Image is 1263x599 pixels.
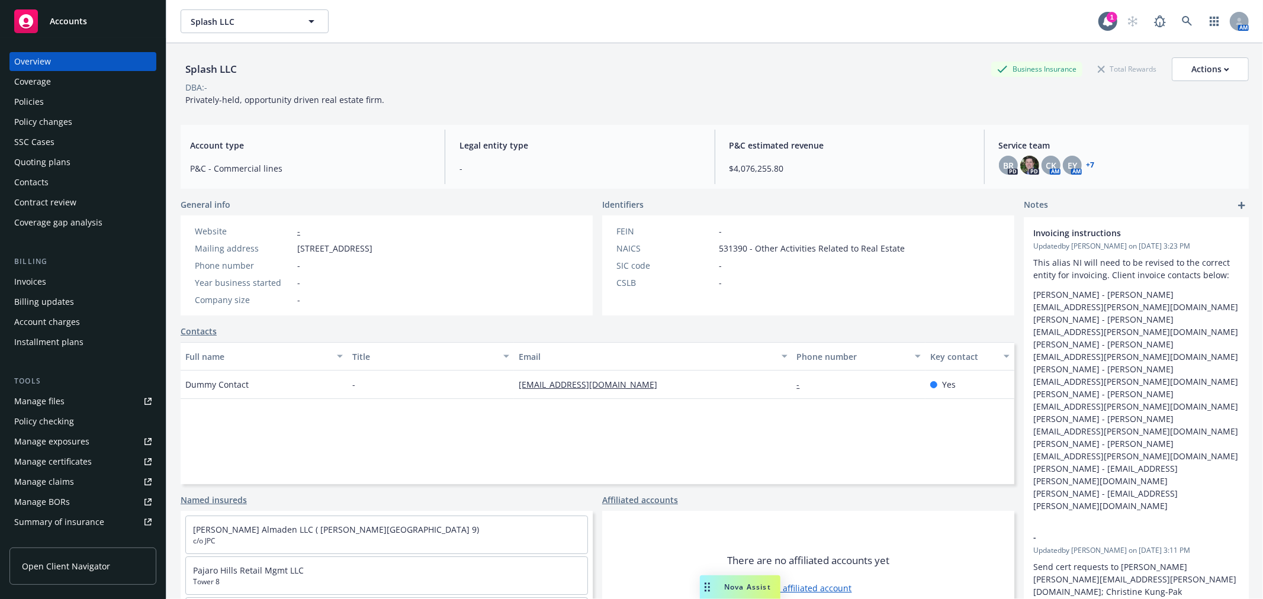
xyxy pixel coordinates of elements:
[181,494,247,506] a: Named insureds
[519,350,774,363] div: Email
[193,565,304,576] a: Pajaro Hills Retail Mgmt LLC
[9,256,156,268] div: Billing
[14,153,70,172] div: Quoting plans
[999,139,1239,152] span: Service team
[195,259,293,272] div: Phone number
[9,272,156,291] a: Invoices
[765,582,852,594] a: Add affiliated account
[14,392,65,411] div: Manage files
[14,452,92,471] div: Manage certificates
[14,173,49,192] div: Contacts
[1003,159,1014,172] span: BR
[190,139,430,152] span: Account type
[352,378,355,391] span: -
[185,81,207,94] div: DBA: -
[700,575,715,599] div: Drag to move
[191,15,293,28] span: Splash LLC
[9,492,156,511] a: Manage BORs
[14,472,74,491] div: Manage claims
[9,133,156,152] a: SSC Cases
[1068,159,1077,172] span: EY
[1087,162,1095,169] a: +7
[14,313,80,331] div: Account charges
[9,52,156,71] a: Overview
[9,292,156,311] a: Billing updates
[14,52,51,71] div: Overview
[297,294,300,306] span: -
[9,412,156,431] a: Policy checking
[9,5,156,38] a: Accounts
[185,94,384,105] span: Privately-held, opportunity driven real estate firm.
[348,342,515,371] button: Title
[14,133,54,152] div: SSC Cases
[14,292,74,311] div: Billing updates
[616,242,714,255] div: NAICS
[9,92,156,111] a: Policies
[185,350,330,363] div: Full name
[9,472,156,491] a: Manage claims
[9,213,156,232] a: Coverage gap analysis
[1121,9,1145,33] a: Start snowing
[719,259,722,272] span: -
[193,524,479,535] a: [PERSON_NAME] Almaden LLC ( [PERSON_NAME][GEOGRAPHIC_DATA] 9)
[1203,9,1226,33] a: Switch app
[1020,156,1039,175] img: photo
[195,276,293,289] div: Year business started
[1033,241,1239,252] span: Updated by [PERSON_NAME] on [DATE] 3:23 PM
[1092,62,1162,76] div: Total Rewards
[9,333,156,352] a: Installment plans
[991,62,1082,76] div: Business Insurance
[942,378,956,391] span: Yes
[602,198,644,211] span: Identifiers
[297,276,300,289] span: -
[14,112,72,131] div: Policy changes
[297,259,300,272] span: -
[459,139,700,152] span: Legal entity type
[1024,198,1048,212] span: Notes
[9,193,156,212] a: Contract review
[193,536,580,546] span: c/o JPC
[1024,217,1249,521] div: Invoicing instructionsUpdatedby [PERSON_NAME] on [DATE] 3:23 PMThis alias NI will need to be revi...
[1033,531,1209,543] span: -
[459,162,700,175] span: -
[297,242,372,255] span: [STREET_ADDRESS]
[14,412,74,431] div: Policy checking
[9,173,156,192] a: Contacts
[616,225,714,237] div: FEIN
[193,577,580,587] span: Tower 8
[195,225,293,237] div: Website
[1235,198,1249,212] a: add
[1033,227,1209,239] span: Invoicing instructions
[9,392,156,411] a: Manage files
[50,17,87,26] span: Accounts
[9,513,156,532] a: Summary of insurance
[14,272,46,291] div: Invoices
[9,313,156,331] a: Account charges
[352,350,497,363] div: Title
[719,225,722,237] span: -
[1033,288,1239,512] p: [PERSON_NAME] - [PERSON_NAME][EMAIL_ADDRESS][PERSON_NAME][DOMAIN_NAME] [PERSON_NAME] - [PERSON_NA...
[9,432,156,451] a: Manage exposures
[700,575,780,599] button: Nova Assist
[1107,12,1117,22] div: 1
[719,242,905,255] span: 531390 - Other Activities Related to Real Estate
[729,162,970,175] span: $4,076,255.80
[14,92,44,111] div: Policies
[514,342,792,371] button: Email
[181,342,348,371] button: Full name
[797,379,809,390] a: -
[185,378,249,391] span: Dummy Contact
[9,375,156,387] div: Tools
[792,342,925,371] button: Phone number
[602,494,678,506] a: Affiliated accounts
[14,72,51,91] div: Coverage
[195,242,293,255] div: Mailing address
[925,342,1014,371] button: Key contact
[181,9,329,33] button: Splash LLC
[1148,9,1172,33] a: Report a Bug
[297,226,300,237] a: -
[9,452,156,471] a: Manage certificates
[1191,58,1229,80] div: Actions
[727,553,889,568] span: There are no affiliated accounts yet
[14,333,83,352] div: Installment plans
